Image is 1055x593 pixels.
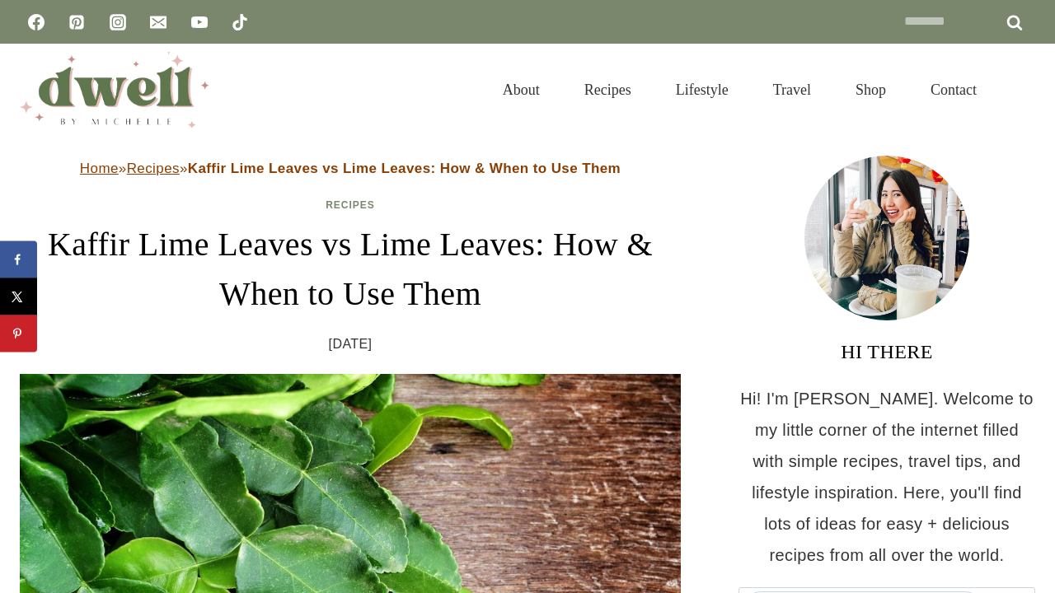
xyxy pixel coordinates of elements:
a: Instagram [101,6,134,39]
a: YouTube [183,6,216,39]
a: Contact [908,61,999,119]
img: DWELL by michelle [20,52,209,128]
a: Travel [751,61,833,119]
h3: HI THERE [738,337,1035,367]
strong: Kaffir Lime Leaves vs Lime Leaves: How & When to Use Them [188,161,621,176]
a: TikTok [223,6,256,39]
a: About [481,61,562,119]
p: Hi! I'm [PERSON_NAME]. Welcome to my little corner of the internet filled with simple recipes, tr... [738,383,1035,571]
h1: Kaffir Lime Leaves vs Lime Leaves: How & When to Use Them [20,220,681,319]
a: Home [80,161,119,176]
a: Lifestyle [654,61,751,119]
a: Recipes [127,161,180,176]
a: Facebook [20,6,53,39]
a: Recipes [562,61,654,119]
button: View Search Form [1007,76,1035,104]
a: Pinterest [60,6,93,39]
span: » » [80,161,621,176]
nav: Primary Navigation [481,61,999,119]
time: [DATE] [329,332,373,357]
a: Shop [833,61,908,119]
a: Recipes [326,199,375,211]
a: Email [142,6,175,39]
